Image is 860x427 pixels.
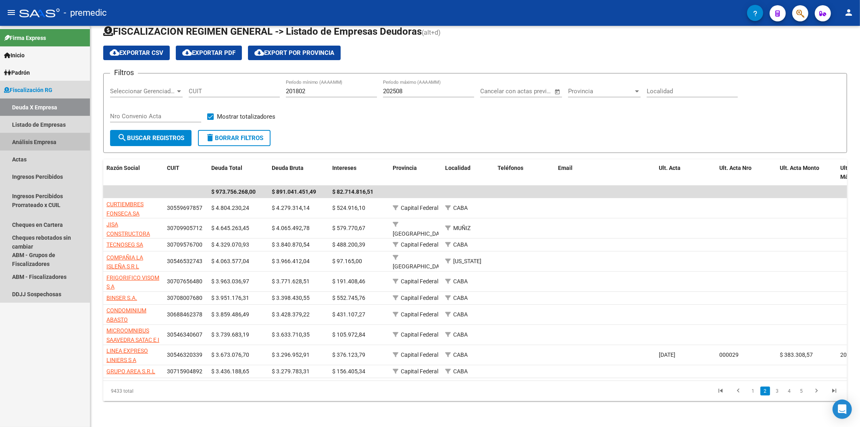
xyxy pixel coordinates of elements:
span: CABA [453,205,468,211]
span: Capital Federal [401,311,438,318]
button: Borrar Filtros [198,130,271,146]
span: $ 383.308,57 [780,352,813,358]
span: - premedic [64,4,107,22]
span: CABA [453,352,468,358]
a: 5 [797,387,806,396]
span: $ 3.436.188,65 [211,368,249,375]
span: Capital Federal [401,368,438,375]
span: FRIGORIFICO VISOM S A [106,274,159,290]
span: Buscar Registros [117,134,184,142]
span: $ 973.756.268,00 [211,188,256,195]
span: MICROOMNIBUS SAAVEDRA SATAC E I [106,327,159,343]
span: $ 3.673.076,70 [211,352,249,358]
span: BINSER S.A. [106,295,137,301]
span: Provincia [568,88,633,95]
span: CONDOMINIUM ABASTO [GEOGRAPHIC_DATA] S A [106,307,161,341]
span: Localidad [445,165,471,171]
span: Capital Federal [401,278,438,285]
li: page 5 [795,384,808,398]
span: $ 4.329.070,93 [211,241,249,248]
span: [GEOGRAPHIC_DATA] [393,230,447,237]
span: Capital Federal [401,331,438,338]
datatable-header-cell: Razón Social [103,159,164,186]
span: Email [558,165,573,171]
span: Capital Federal [401,295,438,301]
span: $ 4.804.230,24 [211,205,249,211]
mat-icon: person [844,8,854,17]
mat-icon: search [117,133,127,142]
span: Deuda Bruta [272,165,304,171]
span: Intereses [332,165,356,171]
span: $ 4.279.314,14 [272,205,310,211]
span: $ 156.405,34 [332,368,365,375]
h3: Filtros [110,67,138,78]
span: $ 4.645.263,45 [211,225,249,231]
span: [US_STATE] [453,258,481,264]
span: $ 4.063.577,04 [211,258,249,264]
div: 9433 total [103,381,250,401]
datatable-header-cell: Deuda Total [208,159,269,186]
a: 3 [773,387,782,396]
datatable-header-cell: Intereses [329,159,389,186]
span: 30708007680 [167,295,202,301]
a: go to last page [827,387,842,396]
button: Exportar CSV [103,46,170,60]
span: GRUPO AREA S.R.L [106,368,155,375]
span: $ 3.398.430,55 [272,295,310,301]
span: $ 3.296.952,91 [272,352,310,358]
span: 30546320339 [167,352,202,358]
span: Exportar PDF [182,49,235,57]
span: $ 3.966.412,04 [272,258,310,264]
span: $ 376.123,79 [332,352,365,358]
span: $ 3.633.710,35 [272,331,310,338]
span: $ 3.428.379,22 [272,311,310,318]
span: 000029 [719,352,739,358]
span: CABA [453,331,468,338]
span: 30559697857 [167,205,202,211]
span: 30709576700 [167,241,202,248]
datatable-header-cell: Deuda Bruta [269,159,329,186]
datatable-header-cell: Ult. Acta Monto [777,159,837,186]
li: page 3 [771,384,783,398]
span: $ 105.972,84 [332,331,365,338]
button: Exportar PDF [176,46,242,60]
span: $ 82.714.816,51 [332,188,373,195]
span: Exportar CSV [110,49,163,57]
span: TECNOSEG SA [106,241,143,248]
a: 4 [785,387,794,396]
span: Teléfonos [498,165,523,171]
a: go to next page [809,387,824,396]
span: $ 3.279.783,31 [272,368,310,375]
span: Capital Federal [401,352,438,358]
span: Borrar Filtros [205,134,263,142]
span: $ 191.408,46 [332,278,365,285]
datatable-header-cell: Ult. Acta Nro [716,159,777,186]
mat-icon: cloud_download [182,48,192,57]
span: Seleccionar Gerenciador [110,88,175,95]
span: Export por Provincia [254,49,334,57]
datatable-header-cell: Ult. Acta [656,159,716,186]
span: MUÑIZ [453,225,471,231]
span: 30546340607 [167,331,202,338]
mat-icon: cloud_download [254,48,264,57]
span: $ 4.065.492,78 [272,225,310,231]
span: 30707656480 [167,278,202,285]
span: Firma Express [4,33,46,42]
a: go to previous page [731,387,746,396]
span: Fiscalización RG [4,86,52,94]
mat-icon: cloud_download [110,48,119,57]
span: $ 3.739.683,19 [211,331,249,338]
span: $ 431.107,27 [332,311,365,318]
li: page 4 [783,384,795,398]
span: $ 891.041.451,49 [272,188,316,195]
span: 202503 [840,352,860,358]
a: 2 [760,387,770,396]
span: CURTIEMBRES FONSECA SA [106,201,144,217]
span: $ 488.200,39 [332,241,365,248]
span: $ 97.165,00 [332,258,362,264]
span: Ult. Acta Nro [719,165,752,171]
li: page 1 [747,384,759,398]
mat-icon: delete [205,133,215,142]
datatable-header-cell: CUIT [164,159,208,186]
a: go to first page [713,387,728,396]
